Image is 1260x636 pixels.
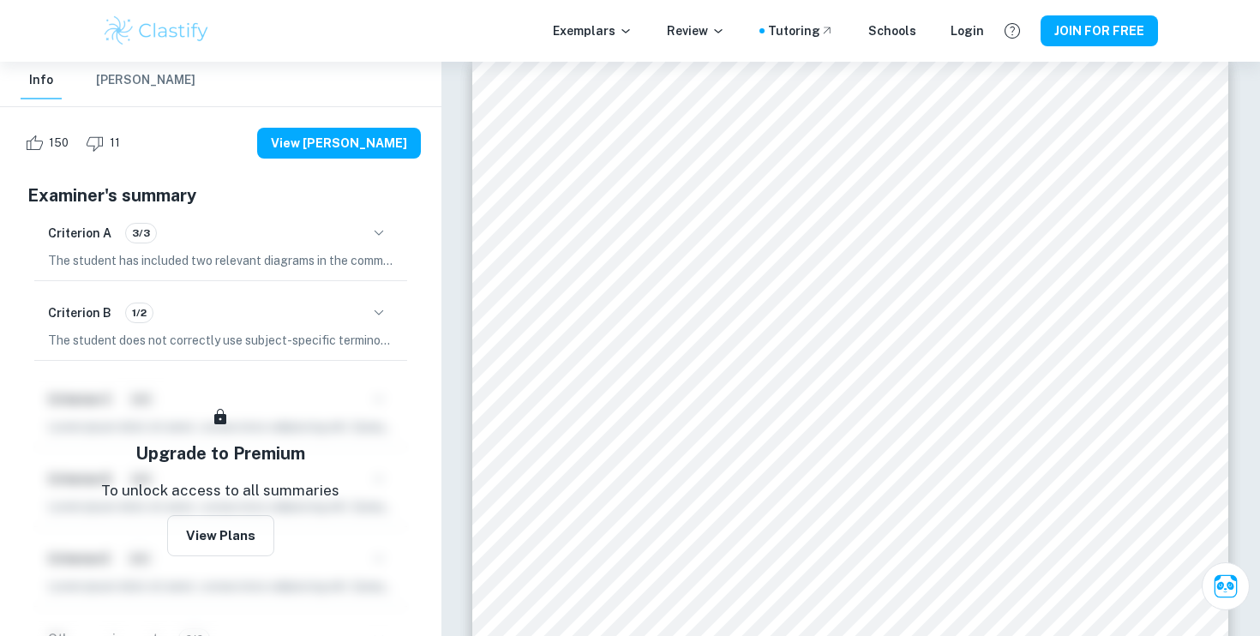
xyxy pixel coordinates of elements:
div: Dislike [81,129,129,157]
h5: Upgrade to Premium [135,441,305,466]
h6: Criterion B [48,303,111,322]
div: Like [21,129,78,157]
button: View [PERSON_NAME] [257,128,421,159]
a: Tutoring [768,21,834,40]
button: [PERSON_NAME] [96,62,195,99]
h5: Examiner's summary [27,183,414,208]
a: Login [951,21,984,40]
button: JOIN FOR FREE [1041,15,1158,46]
button: Ask Clai [1202,562,1250,610]
p: The student does not correctly use subject-specific terminology in one instance, as they incorrec... [48,331,393,350]
p: Exemplars [553,21,633,40]
h6: Criterion A [48,224,111,243]
button: View Plans [167,515,274,556]
p: To unlock access to all summaries [101,480,339,502]
p: Review [667,21,725,40]
span: 1/2 [126,305,153,321]
span: 11 [100,135,129,152]
p: The student has included two relevant diagrams in the commentary, which effectively illustrate th... [48,251,393,270]
button: Help and Feedback [998,16,1027,45]
button: Info [21,62,62,99]
span: 150 [39,135,78,152]
a: Schools [868,21,916,40]
img: Clastify logo [102,14,211,48]
span: 3/3 [126,225,156,241]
